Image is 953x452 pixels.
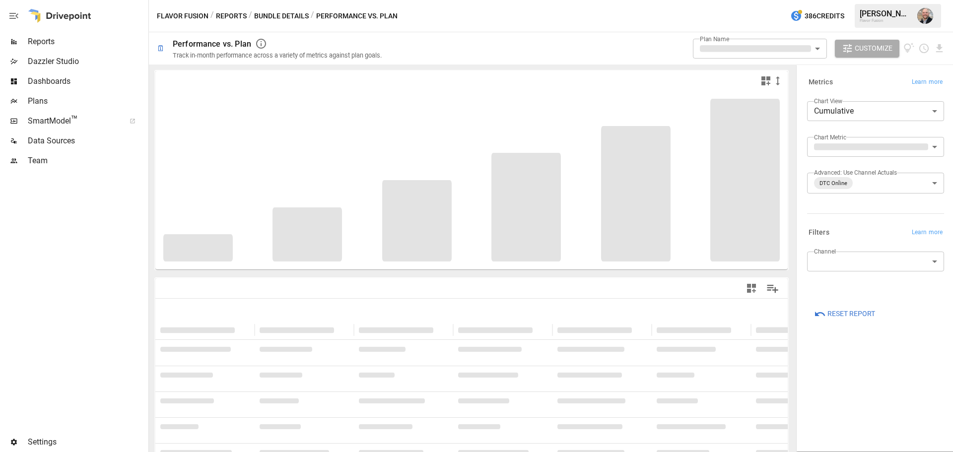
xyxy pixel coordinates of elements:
[816,178,851,189] span: DTC Online
[28,135,146,147] span: Data Sources
[249,10,252,22] div: /
[809,77,833,88] h6: Metrics
[216,10,247,22] button: Reports
[807,101,944,121] div: Cumulative
[28,36,146,48] span: Reports
[311,10,314,22] div: /
[786,7,848,25] button: 386Credits
[173,39,251,49] div: Performance vs. Plan
[71,114,78,126] span: ™
[28,436,146,448] span: Settings
[28,75,146,87] span: Dashboards
[827,308,875,320] span: Reset Report
[809,227,829,238] h6: Filters
[814,168,897,177] label: Advanced: Use Channel Actuals
[860,18,911,23] div: Flavor Fusion
[855,42,892,55] span: Customize
[157,10,208,22] button: Flavor Fusion
[814,247,836,256] label: Channel
[918,43,930,54] button: Schedule report
[28,115,119,127] span: SmartModel
[917,8,933,24] img: Dustin Jacobson
[28,56,146,67] span: Dazzler Studio
[835,40,899,58] button: Customize
[814,97,842,105] label: Chart View
[434,323,448,337] button: Sort
[254,10,309,22] button: Bundle Details
[912,228,943,238] span: Learn more
[912,77,943,87] span: Learn more
[761,277,784,300] button: Manage Columns
[805,10,844,22] span: 386 Credits
[335,323,349,337] button: Sort
[28,155,146,167] span: Team
[28,95,146,107] span: Plans
[157,44,165,53] div: 🗓
[911,2,939,30] button: Dustin Jacobson
[633,323,647,337] button: Sort
[732,323,746,337] button: Sort
[700,35,729,43] label: Plan Name
[534,323,547,337] button: Sort
[807,305,882,323] button: Reset Report
[210,10,214,22] div: /
[236,323,250,337] button: Sort
[173,52,382,59] div: Track in-month performance across a variety of metrics against plan goals.
[814,133,846,141] label: Chart Metric
[860,9,911,18] div: [PERSON_NAME]
[934,43,945,54] button: Download report
[903,40,915,58] button: View documentation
